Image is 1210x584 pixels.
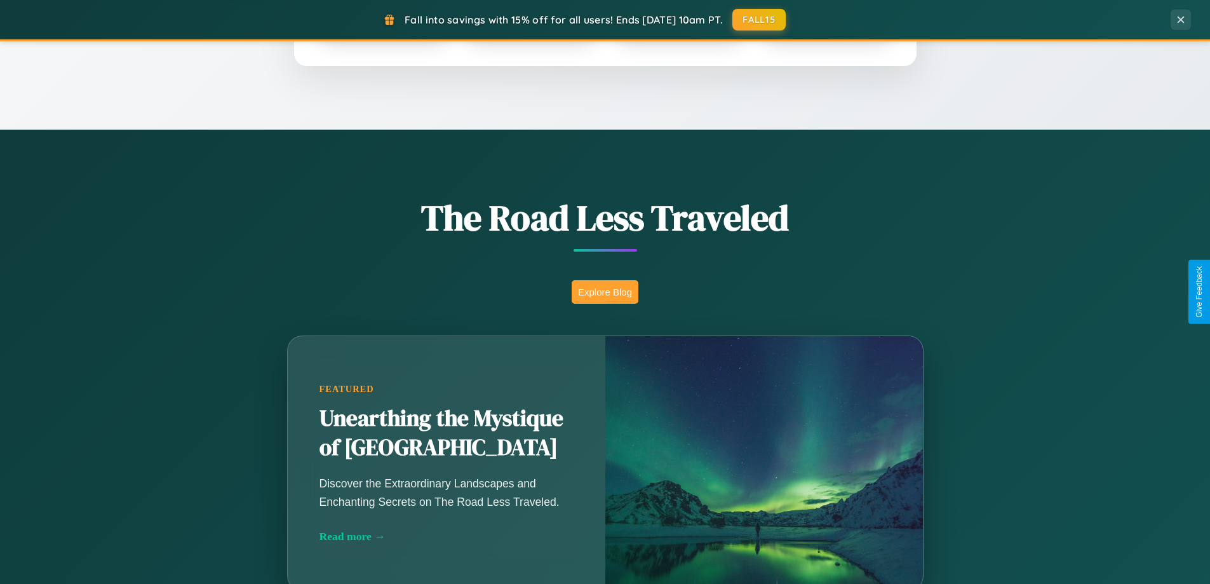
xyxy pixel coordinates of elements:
div: Give Feedback [1195,266,1204,318]
p: Discover the Extraordinary Landscapes and Enchanting Secrets on The Road Less Traveled. [319,475,574,510]
button: FALL15 [732,9,786,31]
button: Explore Blog [572,280,638,304]
h2: Unearthing the Mystique of [GEOGRAPHIC_DATA] [319,404,574,463]
div: Read more → [319,530,574,543]
div: Featured [319,384,574,395]
h1: The Road Less Traveled [224,193,986,242]
span: Fall into savings with 15% off for all users! Ends [DATE] 10am PT. [405,13,723,26]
